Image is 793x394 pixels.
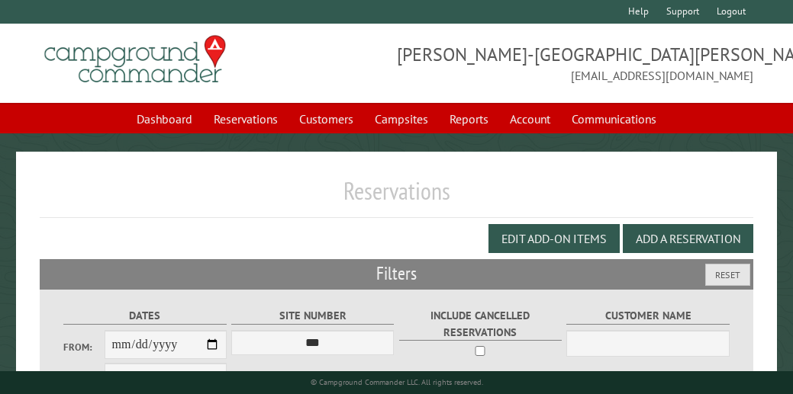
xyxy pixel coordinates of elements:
[563,104,666,133] a: Communications
[63,307,226,325] label: Dates
[705,264,750,286] button: Reset
[397,42,754,85] span: [PERSON_NAME]-[GEOGRAPHIC_DATA][PERSON_NAME] [EMAIL_ADDRESS][DOMAIN_NAME]
[63,340,104,354] label: From:
[501,104,559,133] a: Account
[231,307,394,325] label: Site Number
[440,104,498,133] a: Reports
[205,104,287,133] a: Reservations
[311,377,483,387] small: © Campground Commander LLC. All rights reserved.
[366,104,437,133] a: Campsites
[566,307,729,325] label: Customer Name
[290,104,363,133] a: Customers
[40,30,230,89] img: Campground Commander
[623,224,753,253] button: Add a Reservation
[488,224,620,253] button: Edit Add-on Items
[127,104,201,133] a: Dashboard
[399,307,562,341] label: Include Cancelled Reservations
[40,176,753,218] h1: Reservations
[40,259,753,288] h2: Filters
